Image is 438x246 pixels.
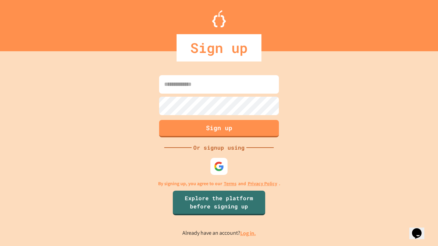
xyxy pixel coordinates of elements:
[248,180,277,187] a: Privacy Policy
[173,191,265,215] a: Explore the platform before signing up
[192,143,246,152] div: Or signup using
[159,120,279,137] button: Sign up
[214,161,224,172] img: google-icon.svg
[212,10,226,27] img: Logo.svg
[224,180,236,187] a: Terms
[182,229,256,237] p: Already have an account?
[177,34,261,61] div: Sign up
[409,219,431,239] iframe: chat widget
[240,230,256,237] a: Log in.
[158,180,280,187] p: By signing up, you agree to our and .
